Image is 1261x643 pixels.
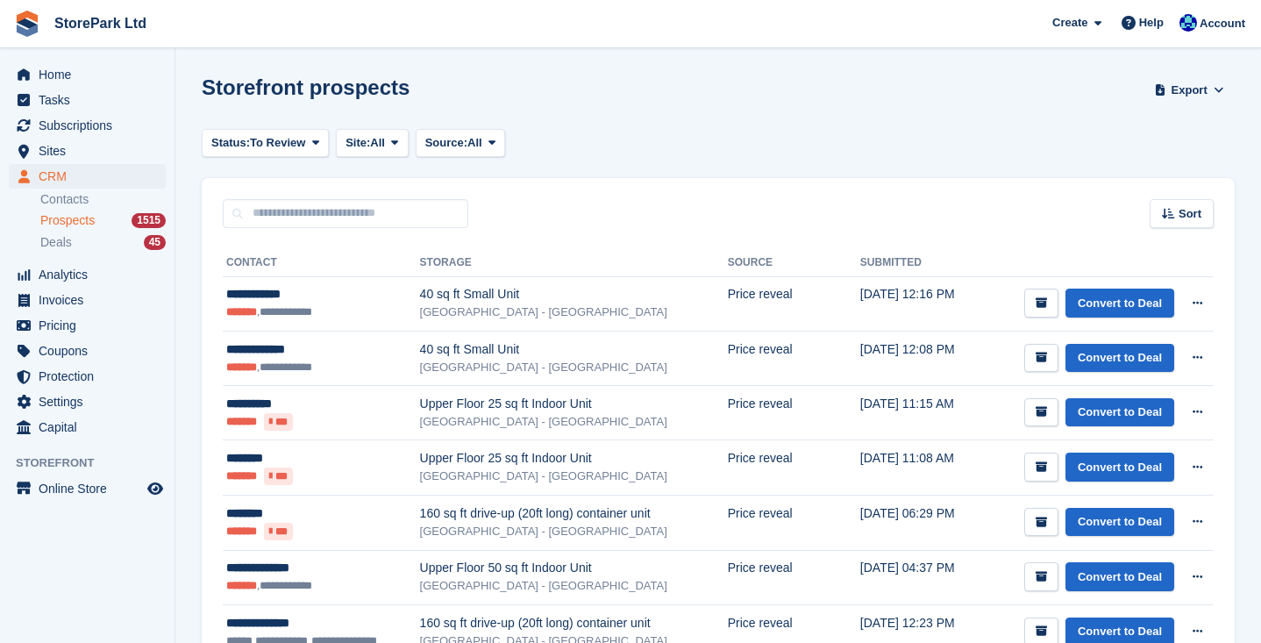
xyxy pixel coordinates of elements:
[211,134,250,152] span: Status:
[420,249,728,277] th: Storage
[145,478,166,499] a: Preview store
[728,249,860,277] th: Source
[1065,562,1174,591] a: Convert to Deal
[860,440,978,496] td: [DATE] 11:08 AM
[728,550,860,604] td: Price reveal
[420,395,728,413] div: Upper Floor 25 sq ft Indoor Unit
[202,129,329,158] button: Status: To Review
[1172,82,1208,99] span: Export
[420,413,728,431] div: [GEOGRAPHIC_DATA] - [GEOGRAPHIC_DATA]
[420,359,728,376] div: [GEOGRAPHIC_DATA] - [GEOGRAPHIC_DATA]
[40,211,166,230] a: Prospects 1515
[40,233,166,252] a: Deals 45
[39,262,144,287] span: Analytics
[860,550,978,604] td: [DATE] 04:37 PM
[860,249,978,277] th: Submitted
[9,164,166,189] a: menu
[728,496,860,551] td: Price reveal
[9,313,166,338] a: menu
[39,476,144,501] span: Online Store
[9,262,166,287] a: menu
[9,88,166,112] a: menu
[860,385,978,440] td: [DATE] 11:15 AM
[39,339,144,363] span: Coupons
[132,213,166,228] div: 1515
[420,449,728,468] div: Upper Floor 25 sq ft Indoor Unit
[728,385,860,440] td: Price reveal
[416,129,506,158] button: Source: All
[420,304,728,321] div: [GEOGRAPHIC_DATA] - [GEOGRAPHIC_DATA]
[14,11,40,37] img: stora-icon-8386f47178a22dfd0bd8f6a31ec36ba5ce8667c1dd55bd0f319d3a0aa187defe.svg
[250,134,305,152] span: To Review
[9,476,166,501] a: menu
[9,113,166,138] a: menu
[1151,75,1228,104] button: Export
[9,139,166,163] a: menu
[420,577,728,595] div: [GEOGRAPHIC_DATA] - [GEOGRAPHIC_DATA]
[420,285,728,304] div: 40 sq ft Small Unit
[860,496,978,551] td: [DATE] 06:29 PM
[40,191,166,208] a: Contacts
[1065,398,1174,427] a: Convert to Deal
[420,468,728,485] div: [GEOGRAPHIC_DATA] - [GEOGRAPHIC_DATA]
[346,134,370,152] span: Site:
[39,288,144,312] span: Invoices
[9,389,166,414] a: menu
[860,276,978,331] td: [DATE] 12:16 PM
[728,276,860,331] td: Price reveal
[39,313,144,338] span: Pricing
[1179,205,1201,223] span: Sort
[420,340,728,359] div: 40 sq ft Small Unit
[1200,15,1245,32] span: Account
[420,504,728,523] div: 160 sq ft drive-up (20ft long) container unit
[9,288,166,312] a: menu
[1179,14,1197,32] img: Donna
[223,249,420,277] th: Contact
[9,62,166,87] a: menu
[420,559,728,577] div: Upper Floor 50 sq ft Indoor Unit
[728,440,860,496] td: Price reveal
[467,134,482,152] span: All
[1052,14,1087,32] span: Create
[1065,289,1174,318] a: Convert to Deal
[370,134,385,152] span: All
[420,523,728,540] div: [GEOGRAPHIC_DATA] - [GEOGRAPHIC_DATA]
[39,88,144,112] span: Tasks
[39,113,144,138] span: Subscriptions
[1139,14,1164,32] span: Help
[1065,453,1174,482] a: Convert to Deal
[1065,344,1174,373] a: Convert to Deal
[39,62,144,87] span: Home
[39,415,144,439] span: Capital
[16,454,175,472] span: Storefront
[420,614,728,632] div: 160 sq ft drive-up (20ft long) container unit
[39,389,144,414] span: Settings
[39,139,144,163] span: Sites
[40,234,72,251] span: Deals
[336,129,409,158] button: Site: All
[40,212,95,229] span: Prospects
[1065,508,1174,537] a: Convert to Deal
[39,364,144,389] span: Protection
[9,364,166,389] a: menu
[202,75,410,99] h1: Storefront prospects
[39,164,144,189] span: CRM
[9,415,166,439] a: menu
[425,134,467,152] span: Source:
[47,9,153,38] a: StorePark Ltd
[860,331,978,385] td: [DATE] 12:08 PM
[9,339,166,363] a: menu
[144,235,166,250] div: 45
[728,331,860,385] td: Price reveal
